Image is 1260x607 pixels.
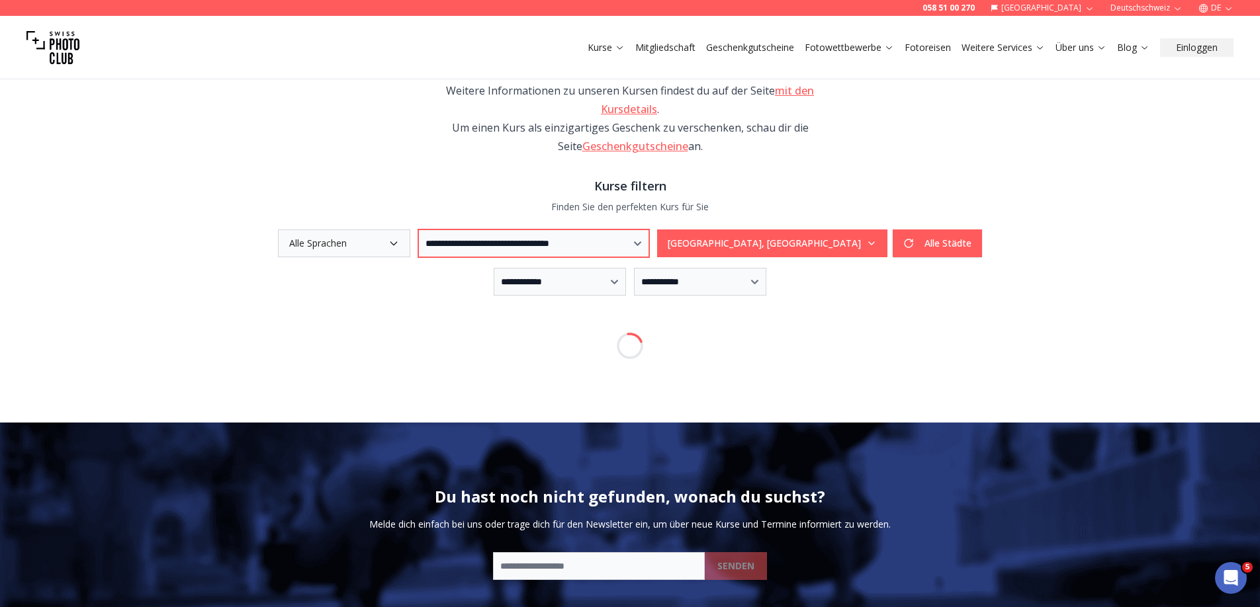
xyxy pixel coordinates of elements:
[1215,562,1247,594] iframe: Intercom live chat
[1056,41,1106,54] a: Über uns
[26,21,79,74] img: Swiss photo club
[1242,562,1253,573] span: 5
[435,486,825,507] h2: Du hast noch nicht gefunden, wonach du suchst?
[799,38,899,57] button: Fotowettbewerbe
[805,41,894,54] a: Fotowettbewerbe
[635,41,696,54] a: Mitgliedschaft
[582,38,630,57] button: Kurse
[1160,38,1234,57] button: Einloggen
[439,81,821,155] div: Weitere Informationen zu unseren Kursen findest du auf der Seite . Um einen Kurs als einzigartige...
[369,518,891,531] p: Melde dich einfach bei uns oder trage dich für den Newsletter ein, um über neue Kurse und Termine...
[228,200,1032,214] p: Finden Sie den perfekten Kurs für Sie
[717,559,754,573] b: SENDEN
[228,177,1032,195] h3: Kurse filtern
[962,41,1045,54] a: Weitere Services
[582,139,688,153] a: Geschenkgutscheine
[705,552,767,580] button: SENDEN
[1050,38,1112,57] button: Über uns
[905,41,951,54] a: Fotoreisen
[893,229,982,257] button: Alle Städte
[588,41,625,54] a: Kurse
[956,38,1050,57] button: Weitere Services
[899,38,956,57] button: Fotoreisen
[657,229,887,257] button: [GEOGRAPHIC_DATA], [GEOGRAPHIC_DATA]
[1117,41,1149,54] a: Blog
[1112,38,1155,57] button: Blog
[278,229,410,257] button: Alle Sprachen
[706,41,794,54] a: Geschenkgutscheine
[701,38,799,57] button: Geschenkgutscheine
[630,38,701,57] button: Mitgliedschaft
[922,3,975,13] a: 058 51 00 270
